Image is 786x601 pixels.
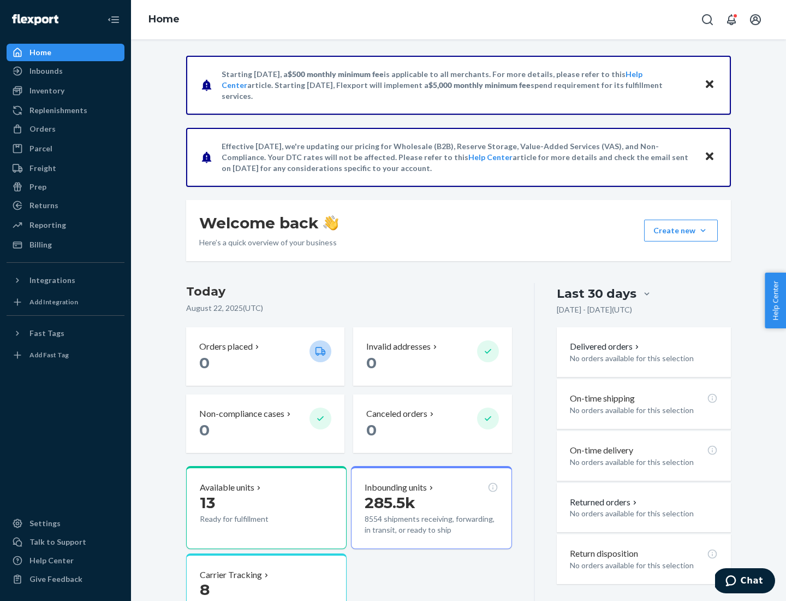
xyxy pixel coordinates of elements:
p: No orders available for this selection [570,508,718,519]
div: Returns [29,200,58,211]
div: Add Integration [29,297,78,307]
div: Prep [29,181,46,192]
span: 0 [366,421,377,439]
button: Canceled orders 0 [353,394,511,453]
h1: Welcome back [199,213,338,233]
div: Help Center [29,555,74,566]
a: Help Center [468,152,513,162]
div: Parcel [29,143,52,154]
button: Talk to Support [7,533,124,551]
div: Freight [29,163,56,174]
div: Replenishments [29,105,87,116]
p: Canceled orders [366,408,427,420]
p: Invalid addresses [366,340,431,353]
a: Freight [7,160,124,177]
p: Available units [200,481,254,494]
button: Inbounding units285.5k8554 shipments receiving, forwarding, in transit, or ready to ship [351,466,511,549]
p: Orders placed [199,340,253,353]
p: No orders available for this selection [570,405,718,416]
p: No orders available for this selection [570,457,718,468]
div: Reporting [29,220,66,231]
span: 13 [200,493,215,512]
div: Inbounds [29,66,63,76]
img: hand-wave emoji [323,215,338,231]
button: Create new [644,220,718,241]
a: Parcel [7,140,124,157]
button: Non-compliance cases 0 [186,394,344,453]
p: No orders available for this selection [570,560,718,571]
button: Open notifications [720,9,742,31]
iframe: Opens a widget where you can chat to one of our agents [715,568,775,596]
span: 8 [200,580,210,599]
p: Effective [DATE], we're updating our pricing for Wholesale (B2B), Reserve Storage, Value-Added Se... [222,141,694,174]
button: Orders placed 0 [186,327,344,386]
p: Here’s a quick overview of your business [199,237,338,248]
p: Ready for fulfillment [200,514,301,525]
p: August 22, 2025 ( UTC ) [186,303,512,314]
p: Return disposition [570,547,638,560]
div: Inventory [29,85,64,96]
ol: breadcrumbs [140,4,188,36]
a: Billing [7,236,124,254]
button: Delivered orders [570,340,641,353]
a: Help Center [7,552,124,569]
button: Close [702,149,717,165]
a: Settings [7,515,124,532]
p: On-time delivery [570,444,633,457]
a: Returns [7,197,124,214]
a: Reporting [7,216,124,234]
div: Billing [29,239,52,250]
div: Add Fast Tag [29,350,69,360]
button: Open account menu [745,9,766,31]
span: 0 [366,353,377,372]
a: Inbounds [7,62,124,80]
button: Give Feedback [7,570,124,588]
button: Available units13Ready for fulfillment [186,466,347,549]
p: Starting [DATE], a is applicable to all merchants. For more details, please refer to this article... [222,69,694,102]
button: Close Navigation [103,9,124,31]
p: No orders available for this selection [570,353,718,364]
h3: Today [186,283,512,300]
span: 0 [199,353,210,372]
a: Inventory [7,82,124,99]
a: Home [7,44,124,61]
div: Talk to Support [29,537,86,547]
button: Close [702,77,717,93]
button: Returned orders [570,496,639,509]
span: $5,000 monthly minimum fee [428,80,531,90]
button: Fast Tags [7,325,124,342]
p: On-time shipping [570,392,635,405]
a: Add Integration [7,293,124,311]
p: Inbounding units [365,481,427,494]
div: Last 30 days [557,285,636,302]
a: Home [148,13,180,25]
button: Help Center [765,273,786,328]
button: Integrations [7,272,124,289]
div: Give Feedback [29,574,82,585]
span: 285.5k [365,493,415,512]
img: Flexport logo [12,14,58,25]
span: 0 [199,421,210,439]
span: $500 monthly minimum fee [288,69,384,79]
button: Open Search Box [696,9,718,31]
p: Non-compliance cases [199,408,284,420]
p: 8554 shipments receiving, forwarding, in transit, or ready to ship [365,514,498,535]
button: Invalid addresses 0 [353,327,511,386]
a: Orders [7,120,124,138]
div: Settings [29,518,61,529]
div: Fast Tags [29,328,64,339]
div: Orders [29,123,56,134]
a: Add Fast Tag [7,346,124,364]
a: Prep [7,178,124,196]
p: [DATE] - [DATE] ( UTC ) [557,304,632,315]
p: Carrier Tracking [200,569,262,581]
div: Home [29,47,51,58]
div: Integrations [29,275,75,286]
a: Replenishments [7,102,124,119]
